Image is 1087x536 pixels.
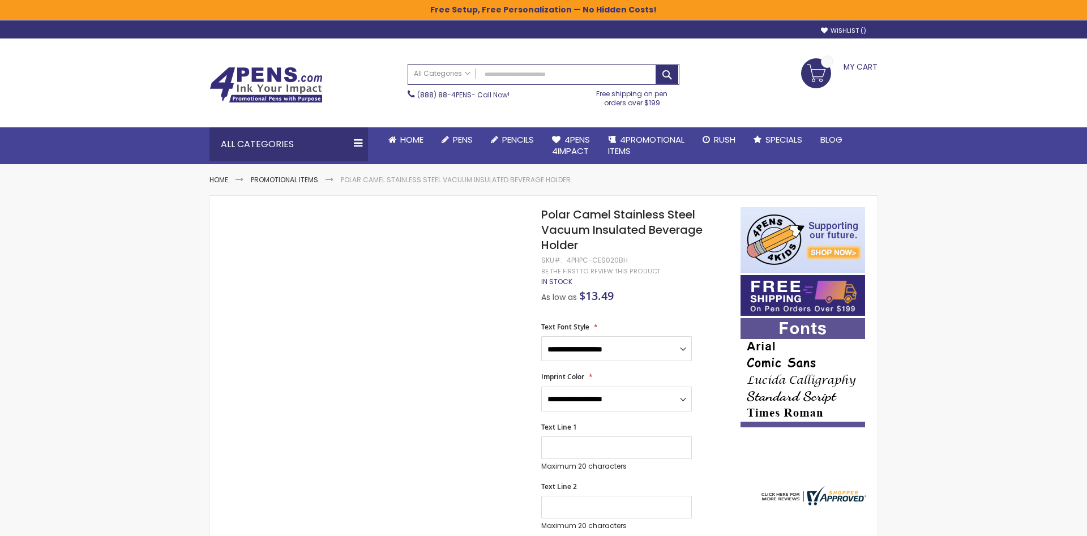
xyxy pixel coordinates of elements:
[502,134,534,145] span: Pencils
[759,498,866,508] a: 4pens.com certificate URL
[541,255,562,265] strong: SKU
[541,372,584,381] span: Imprint Color
[599,127,694,164] a: 4PROMOTIONALITEMS
[541,277,572,286] span: In stock
[541,277,572,286] div: Availability
[453,134,473,145] span: Pens
[417,90,472,100] a: (888) 88-4PENS
[541,422,577,432] span: Text Line 1
[541,267,660,276] a: Be the first to review this product
[821,27,866,35] a: Wishlist
[209,67,323,103] img: 4Pens Custom Pens and Promotional Products
[341,175,571,185] li: Polar Camel Stainless Steel Vacuum Insulated Beverage Holder
[541,291,577,303] span: As low as
[209,127,368,161] div: All Categories
[585,85,680,108] div: Free shipping on pen orders over $199
[541,322,589,332] span: Text Font Style
[759,486,866,505] img: 4pens.com widget logo
[741,318,865,427] img: font-personalization-examples
[552,134,590,157] span: 4Pens 4impact
[379,127,433,152] a: Home
[744,127,811,152] a: Specials
[741,207,865,273] img: 4pens 4 kids
[694,127,744,152] a: Rush
[414,69,470,78] span: All Categories
[251,175,318,185] a: Promotional Items
[567,256,628,265] div: 4PHPC-CES020BH
[417,90,510,100] span: - Call Now!
[482,127,543,152] a: Pencils
[741,275,865,316] img: Free shipping on orders over $199
[820,134,842,145] span: Blog
[209,175,228,185] a: Home
[400,134,423,145] span: Home
[765,134,802,145] span: Specials
[408,65,476,83] a: All Categories
[541,207,703,253] span: Polar Camel Stainless Steel Vacuum Insulated Beverage Holder
[541,462,692,471] p: Maximum 20 characters
[433,127,482,152] a: Pens
[608,134,684,157] span: 4PROMOTIONAL ITEMS
[541,521,692,530] p: Maximum 20 characters
[579,288,614,303] span: $13.49
[541,482,577,491] span: Text Line 2
[811,127,851,152] a: Blog
[714,134,735,145] span: Rush
[543,127,599,164] a: 4Pens4impact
